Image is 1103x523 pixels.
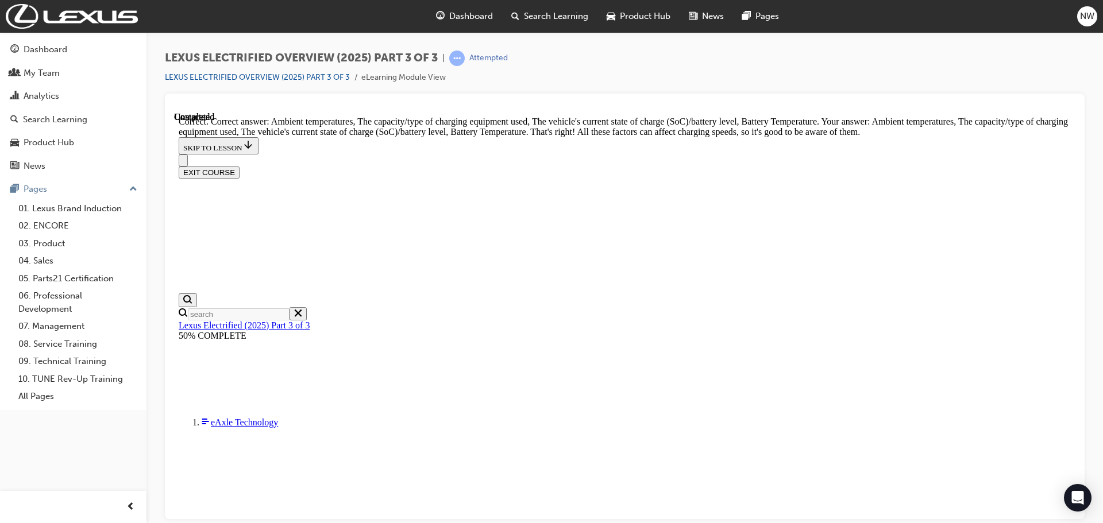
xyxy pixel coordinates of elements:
[5,63,142,84] a: My Team
[1064,484,1092,512] div: Open Intercom Messenger
[361,71,446,84] li: eLearning Module View
[10,161,19,172] span: news-icon
[5,208,136,218] a: Lexus Electrified (2025) Part 3 of 3
[442,52,445,65] span: |
[680,5,733,28] a: news-iconNews
[9,32,80,40] span: SKIP TO LESSON
[702,10,724,23] span: News
[5,39,142,60] a: Dashboard
[5,5,897,25] div: Correct. Correct answer: Ambient temperatures, The capacity/type of charging equipment used, The ...
[126,500,135,514] span: prev-icon
[165,52,438,65] span: LEXUS ELECTRIFIED OVERVIEW (2025) PART 3 OF 3
[10,138,19,148] span: car-icon
[502,5,597,28] a: search-iconSearch Learning
[5,179,142,200] button: Pages
[755,10,779,23] span: Pages
[10,184,19,195] span: pages-icon
[449,51,465,66] span: learningRecordVerb_ATTEMPT-icon
[742,9,751,24] span: pages-icon
[10,115,18,125] span: search-icon
[24,160,45,173] div: News
[5,132,142,153] a: Product Hub
[24,67,60,80] div: My Team
[620,10,670,23] span: Product Hub
[14,388,142,405] a: All Pages
[129,182,137,197] span: up-icon
[597,5,680,28] a: car-iconProduct Hub
[14,270,142,288] a: 05. Parts21 Certification
[24,90,59,103] div: Analytics
[24,136,74,149] div: Product Hub
[10,68,19,79] span: people-icon
[733,5,788,28] a: pages-iconPages
[607,9,615,24] span: car-icon
[436,9,445,24] span: guage-icon
[5,181,23,195] button: Open search menu
[23,113,87,126] div: Search Learning
[5,86,142,107] a: Analytics
[14,252,142,270] a: 04. Sales
[5,219,897,229] div: 50% COMPLETE
[5,25,84,42] button: SKIP TO LESSON
[1080,10,1094,23] span: NW
[6,4,138,29] img: Trak
[469,53,508,64] div: Attempted
[14,317,142,335] a: 07. Management
[14,370,142,388] a: 10. TUNE Rev-Up Training
[511,9,519,24] span: search-icon
[10,45,19,55] span: guage-icon
[524,10,588,23] span: Search Learning
[689,9,697,24] span: news-icon
[1077,6,1097,26] button: NW
[165,72,350,82] a: LEXUS ELECTRIFIED OVERVIEW (2025) PART 3 OF 3
[5,156,142,177] a: News
[14,200,142,218] a: 01. Lexus Brand Induction
[24,43,67,56] div: Dashboard
[14,352,142,370] a: 09. Technical Training
[5,109,142,130] a: Search Learning
[10,91,19,102] span: chart-icon
[14,217,142,235] a: 02. ENCORE
[5,55,65,67] button: EXIT COURSE
[5,42,14,55] button: Close navigation menu
[5,37,142,179] button: DashboardMy TeamAnalyticsSearch LearningProduct HubNews
[24,183,47,196] div: Pages
[14,287,142,317] a: 06. Professional Development
[427,5,502,28] a: guage-iconDashboard
[449,10,493,23] span: Dashboard
[14,235,142,253] a: 03. Product
[14,335,142,353] a: 08. Service Training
